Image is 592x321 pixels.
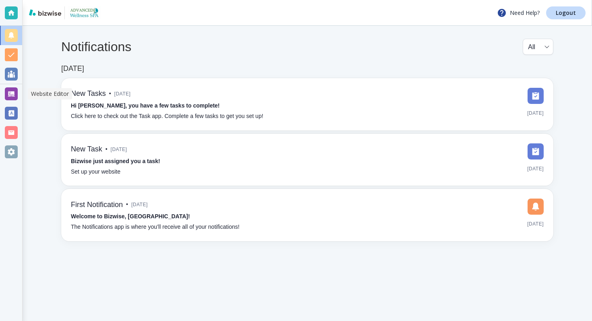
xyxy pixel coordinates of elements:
p: Set up your website [71,168,120,176]
span: [DATE] [114,88,131,100]
img: DashboardSidebarTasks.svg [528,143,544,159]
p: The Notifications app is where you’ll receive all of your notifications! [71,223,240,232]
a: New Tasks•[DATE]Hi [PERSON_NAME], you have a few tasks to complete!Click here to check out the Ta... [61,78,553,130]
span: [DATE] [527,163,544,175]
img: DashboardSidebarTasks.svg [528,88,544,104]
h6: First Notification [71,201,123,209]
a: New Task•[DATE]Bizwise just assigned you a task!Set up your website[DATE] [61,134,553,186]
a: First Notification•[DATE]Welcome to Bizwise, [GEOGRAPHIC_DATA]!The Notifications app is where you... [61,189,553,241]
h6: New Tasks [71,89,106,98]
h6: New Task [71,145,102,154]
p: Logout [556,10,576,16]
h4: Notifications [61,39,131,54]
p: Website Editor [31,90,69,98]
span: [DATE] [111,143,127,155]
span: [DATE] [527,218,544,230]
strong: Welcome to Bizwise, [GEOGRAPHIC_DATA]! [71,213,190,220]
span: [DATE] [527,107,544,119]
div: All [528,39,548,54]
h6: [DATE] [61,64,84,73]
strong: Bizwise just assigned you a task! [71,158,160,164]
p: • [126,200,128,209]
img: Advanced Wellness Spa [68,6,101,19]
img: DashboardSidebarNotification.svg [528,199,544,215]
a: Logout [546,6,586,19]
span: [DATE] [131,199,148,211]
p: • [109,89,111,98]
p: • [106,145,108,154]
img: bizwise [29,9,61,16]
strong: Hi [PERSON_NAME], you have a few tasks to complete! [71,102,220,109]
p: Need Help? [497,8,540,18]
p: Click here to check out the Task app. Complete a few tasks to get you set up! [71,112,263,121]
